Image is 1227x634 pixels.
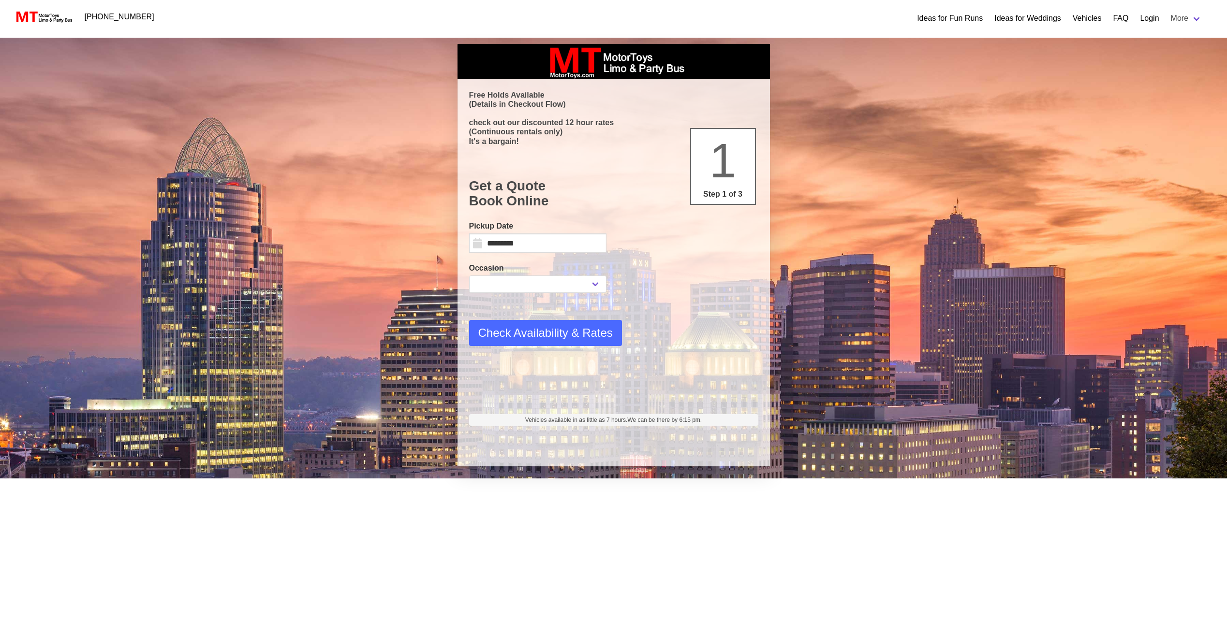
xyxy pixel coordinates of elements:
[14,10,73,24] img: MotorToys Logo
[541,44,686,79] img: box_logo_brand.jpeg
[469,118,758,127] p: check out our discounted 12 hour rates
[917,13,983,24] a: Ideas for Fun Runs
[994,13,1061,24] a: Ideas for Weddings
[1113,13,1128,24] a: FAQ
[469,127,758,136] p: (Continuous rentals only)
[469,178,758,209] h1: Get a Quote Book Online
[1165,9,1208,28] a: More
[695,188,751,200] p: Step 1 of 3
[525,416,702,424] span: Vehicles available in as little as 7 hours.
[79,7,160,27] a: [PHONE_NUMBER]
[1140,13,1159,24] a: Login
[469,220,606,232] label: Pickup Date
[1073,13,1102,24] a: Vehicles
[710,133,737,187] span: 1
[478,324,613,342] span: Check Availability & Rates
[627,417,702,423] span: We can be there by 6:15 pm.
[469,90,758,100] p: Free Holds Available
[469,137,758,146] p: It's a bargain!
[469,100,758,109] p: (Details in Checkout Flow)
[469,320,622,346] button: Check Availability & Rates
[469,262,606,274] label: Occasion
